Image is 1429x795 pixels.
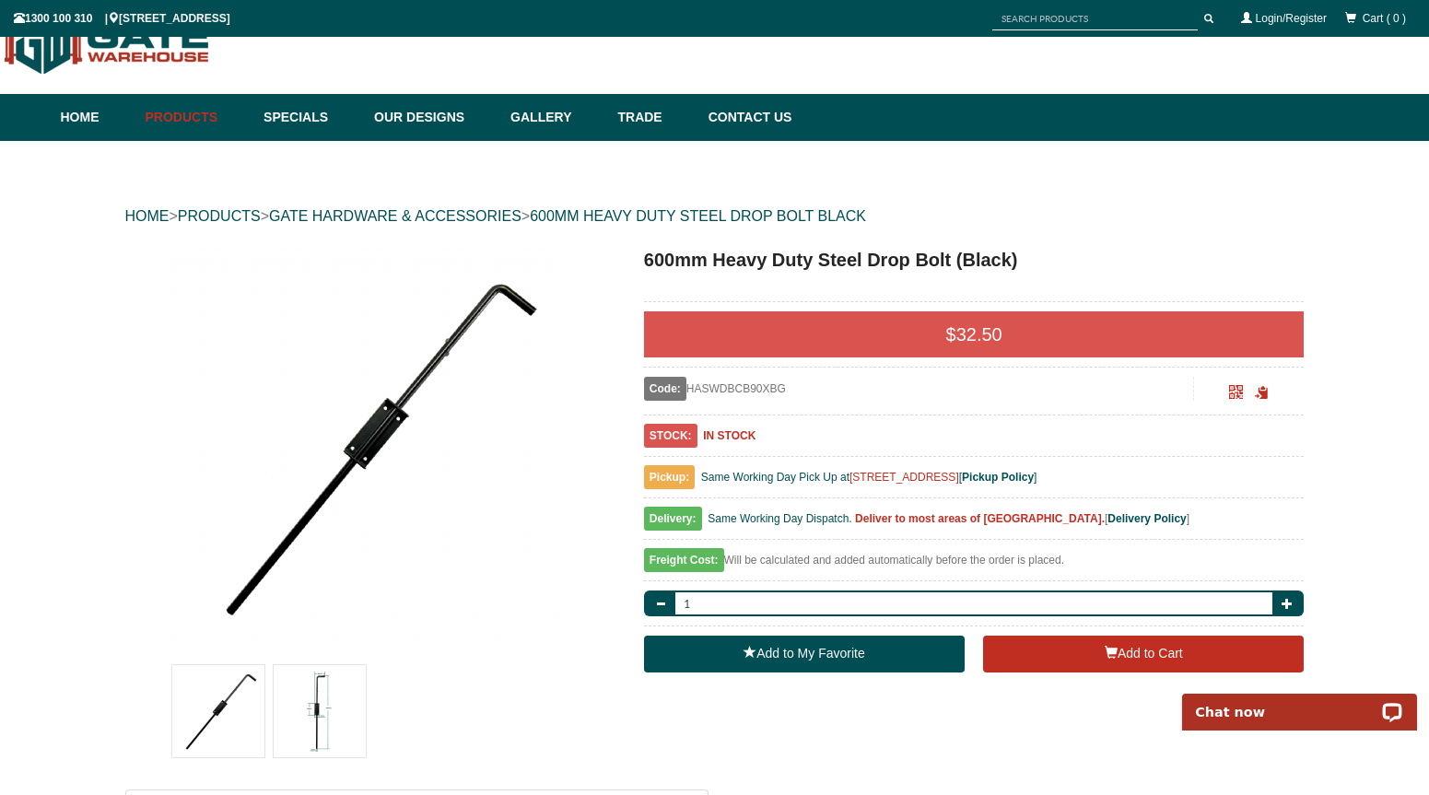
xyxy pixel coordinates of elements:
[168,246,573,651] img: 600mm Heavy Duty Steel Drop Bolt (Black) - - Gate Warehouse
[1256,12,1327,25] a: Login/Register
[501,94,608,141] a: Gallery
[644,508,1305,540] div: [ ]
[136,94,255,141] a: Products
[962,471,1034,484] a: Pickup Policy
[254,94,365,141] a: Specials
[365,94,501,141] a: Our Designs
[703,429,755,442] b: IN STOCK
[644,311,1305,357] div: $
[983,636,1304,672] button: Add to Cart
[644,549,1305,581] div: Will be calculated and added automatically before the order is placed.
[14,12,230,25] span: 1300 100 310 | [STREET_ADDRESS]
[701,471,1037,484] span: Same Working Day Pick Up at [ ]
[644,424,697,448] span: STOCK:
[1229,388,1243,401] a: Click to enlarge and scan to share.
[1255,386,1269,400] span: Click to copy the URL
[992,7,1198,30] input: SEARCH PRODUCTS
[125,187,1305,246] div: > > >
[956,324,1002,345] span: 32.50
[644,246,1305,274] h1: 600mm Heavy Duty Steel Drop Bolt (Black)
[708,512,852,525] span: Same Working Day Dispatch.
[644,548,724,572] span: Freight Cost:
[125,208,170,224] a: HOME
[274,665,366,757] img: 600mm Heavy Duty Steel Drop Bolt (Black)
[1363,12,1406,25] span: Cart ( 0 )
[608,94,698,141] a: Trade
[269,208,521,224] a: GATE HARDWARE & ACCESSORIES
[172,665,264,757] img: 600mm Heavy Duty Steel Drop Bolt (Black)
[644,507,702,531] span: Delivery:
[1107,512,1186,525] a: Delivery Policy
[1170,672,1429,731] iframe: LiveChat chat widget
[127,246,615,651] a: 600mm Heavy Duty Steel Drop Bolt (Black) - - Gate Warehouse
[644,465,695,489] span: Pickup:
[849,471,959,484] a: [STREET_ADDRESS]
[530,208,866,224] a: 600MM HEAVY DUTY STEEL DROP BOLT BLACK
[644,636,965,672] a: Add to My Favorite
[644,377,686,401] span: Code:
[699,94,792,141] a: Contact Us
[178,208,261,224] a: PRODUCTS
[61,94,136,141] a: Home
[855,512,1105,525] b: Deliver to most areas of [GEOGRAPHIC_DATA].
[644,377,1194,401] div: HASWDBCB90XBG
